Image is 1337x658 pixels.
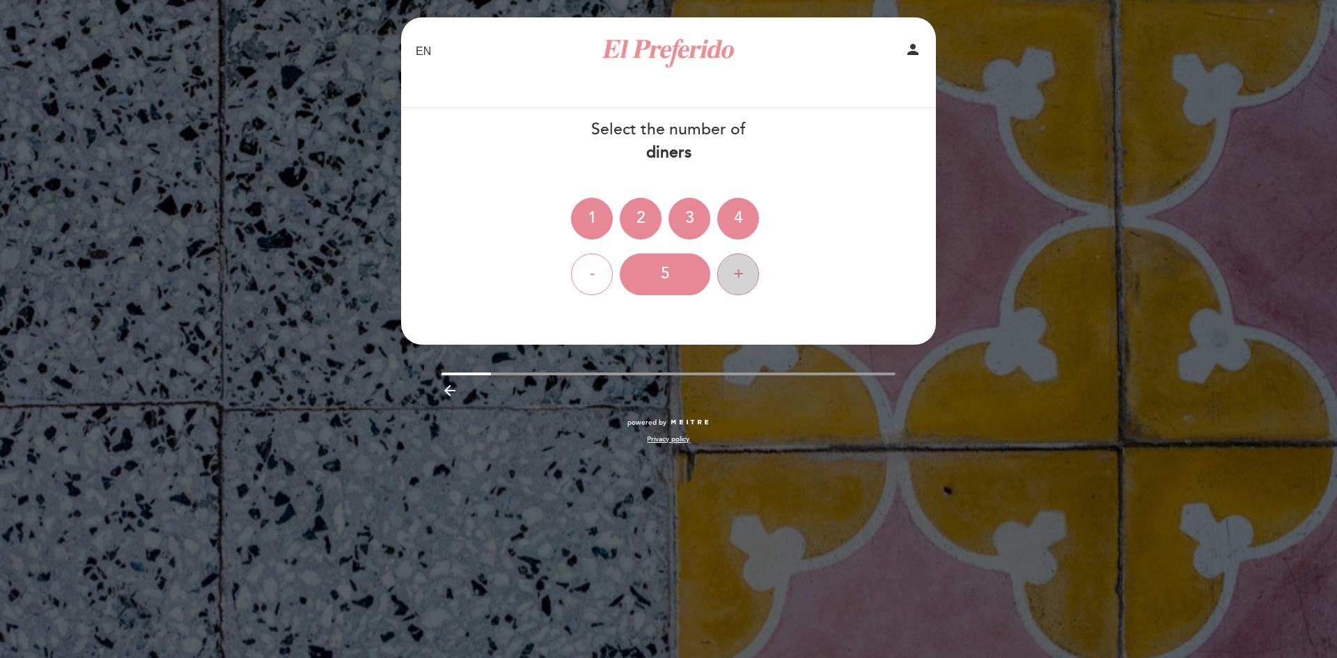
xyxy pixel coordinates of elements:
div: 2 [620,198,662,240]
i: arrow_backward [441,382,458,399]
a: Privacy policy [647,434,689,444]
i: person [905,41,921,58]
div: 3 [668,198,710,240]
div: - [571,253,613,295]
div: Select the number of [400,118,937,164]
div: 1 [571,198,613,240]
span: powered by [627,418,666,428]
div: 4 [717,198,759,240]
div: 5 [620,253,710,295]
a: powered by [627,418,710,428]
img: MEITRE [670,419,710,426]
b: diners [646,143,691,162]
a: El Preferido [581,33,756,71]
div: + [717,253,759,295]
button: person [905,41,921,63]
